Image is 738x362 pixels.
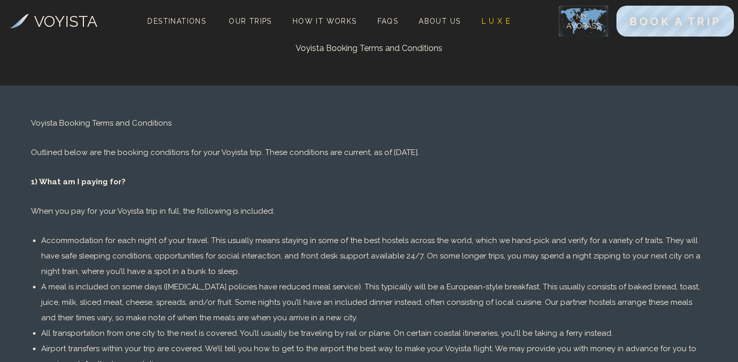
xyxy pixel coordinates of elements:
span: L U X E [482,17,511,25]
span: About Us [419,17,460,25]
a: FAQs [373,14,403,28]
button: BOOK A TRIP [616,6,734,37]
a: BOOK A TRIP [616,18,734,27]
p: Voyista Booking Terms and Conditions [31,115,707,131]
span: FAQs [377,17,399,25]
span: How It Works [293,17,357,25]
img: My Account [559,6,608,37]
b: 1) What am I paying for? [31,177,126,186]
li: Accommodation for each night of your travel. This usually means staying in some of the best hoste... [41,233,707,279]
img: Voyista Logo [10,14,29,28]
span: Our Trips [229,17,272,25]
a: Our Trips [225,14,276,28]
li: A meal is included on some days ([MEDICAL_DATA] policies have reduced meal service). This typical... [41,279,707,325]
h3: VOYISTA [34,10,97,33]
span: BOOK A TRIP [629,15,721,28]
span: Destinations [143,13,210,43]
a: About Us [415,14,465,28]
a: L U X E [477,14,515,28]
a: How It Works [288,14,361,28]
li: All transportation from one city to the next is covered. You’ll usually be traveling by rail or p... [41,325,707,341]
a: VOYISTA [10,10,97,33]
p: Outlined below are the booking conditions for your Voyista trip. These conditions are current, as... [31,145,707,160]
p: When you pay for your Voyista trip in full, the following is included: [31,203,707,219]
